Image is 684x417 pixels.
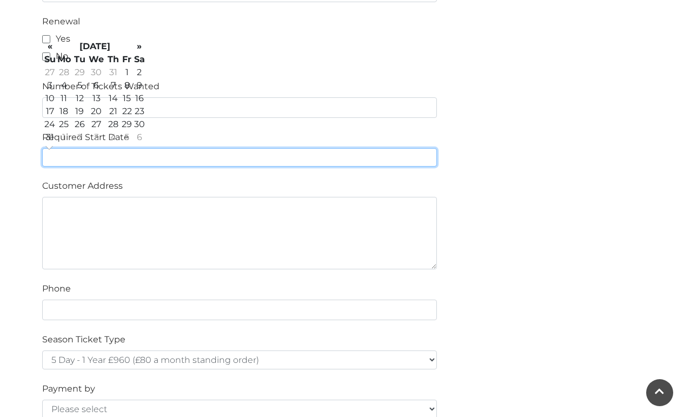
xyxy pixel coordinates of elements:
[120,53,134,66] th: Fr
[56,53,73,66] th: Mo
[120,92,134,105] td: 15
[106,53,120,66] th: Th
[120,131,134,144] td: 5
[106,66,120,79] td: 31
[72,92,87,105] td: 12
[56,131,73,144] td: 1
[56,92,73,105] td: 11
[106,79,120,92] td: 7
[44,40,56,53] th: «
[106,92,120,105] td: 14
[134,79,145,92] td: 9
[134,105,145,118] td: 23
[134,53,145,66] th: Sa
[44,66,56,79] td: 27
[44,79,56,92] td: 3
[87,105,105,118] td: 20
[106,118,120,131] td: 28
[72,79,87,92] td: 5
[44,131,56,144] td: 31
[44,92,56,105] td: 10
[134,118,145,131] td: 30
[72,66,87,79] td: 29
[87,53,105,66] th: We
[120,105,134,118] td: 22
[87,92,105,105] td: 13
[56,118,73,131] td: 25
[42,32,70,45] label: Yes
[134,131,145,144] td: 6
[87,118,105,131] td: 27
[72,105,87,118] td: 19
[56,66,73,79] td: 28
[56,79,73,92] td: 4
[72,118,87,131] td: 26
[44,105,56,118] td: 17
[42,15,80,28] label: Renewal
[42,180,123,193] label: Customer Address
[56,105,73,118] td: 18
[44,118,56,131] td: 24
[120,118,134,131] td: 29
[120,79,134,92] td: 8
[42,282,71,295] label: Phone
[56,40,134,53] th: [DATE]
[134,92,145,105] td: 16
[87,66,105,79] td: 30
[72,53,87,66] th: Tu
[44,53,56,66] th: Su
[42,333,125,346] label: Season Ticket Type
[42,382,95,395] label: Payment by
[106,105,120,118] td: 21
[120,66,134,79] td: 1
[106,131,120,144] td: 4
[134,40,145,53] th: »
[134,66,145,79] td: 2
[87,131,105,144] td: 3
[72,131,87,144] td: 2
[87,79,105,92] td: 6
